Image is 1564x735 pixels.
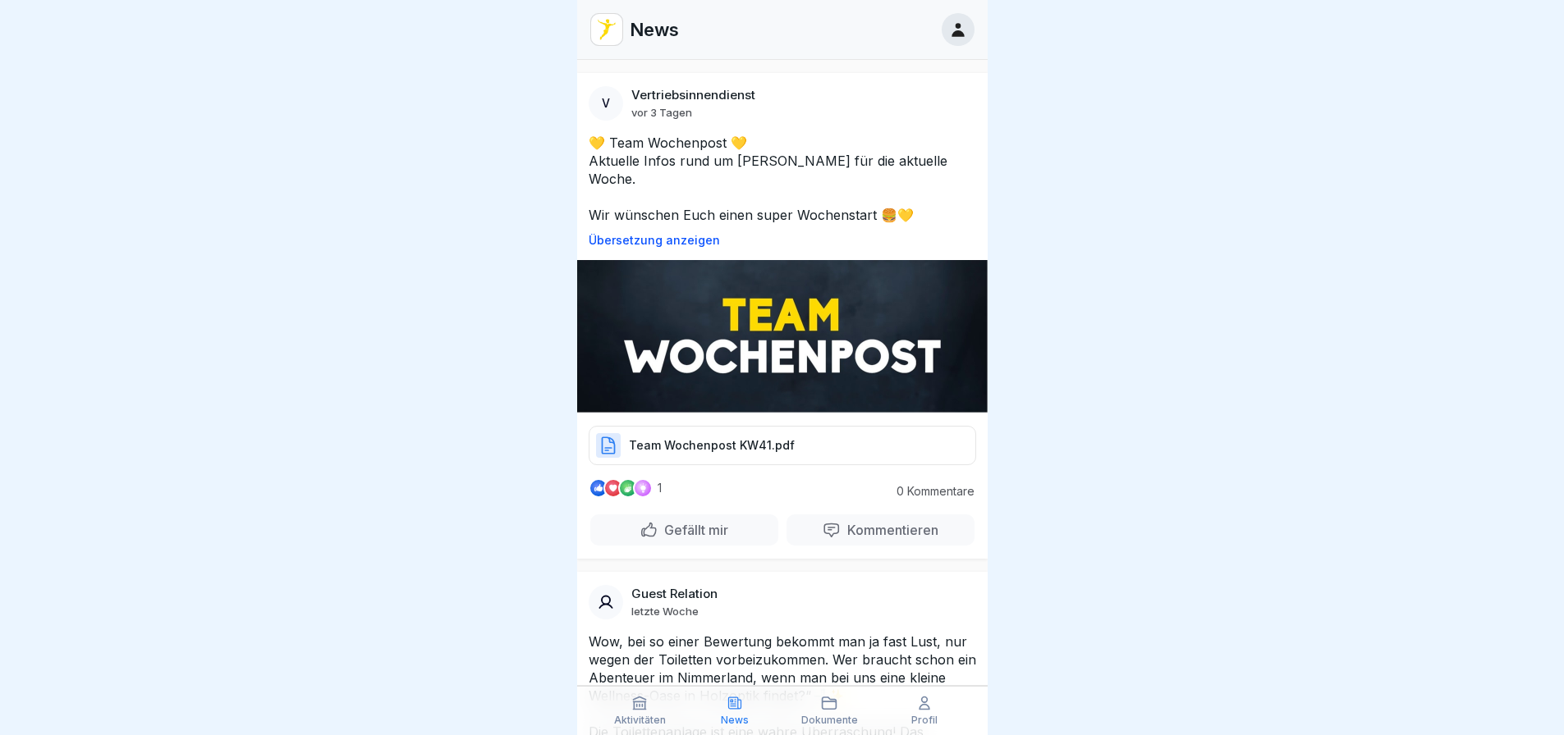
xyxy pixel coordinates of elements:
[884,485,975,498] p: 0 Kommentare
[589,134,976,224] p: 💛 Team Wochenpost 💛 Aktuelle Infos rund um [PERSON_NAME] für die aktuelle Woche. Wir wünschen Euc...
[658,482,662,495] p: 1
[911,714,938,726] p: Profil
[721,714,749,726] p: News
[589,234,976,247] p: Übersetzung anzeigen
[589,86,623,121] div: V
[591,14,622,45] img: vd4jgc378hxa8p7qw0fvrl7x.png
[631,587,718,601] p: Guest Relation
[589,445,976,461] a: Team Wochenpost KW41.pdf
[629,437,795,454] p: Team Wochenpost KW41.pdf
[658,522,728,538] p: Gefällt mir
[801,714,858,726] p: Dokumente
[631,88,755,103] p: Vertriebsinnendienst
[631,106,692,119] p: vor 3 Tagen
[614,714,666,726] p: Aktivitäten
[631,605,699,618] p: letzte Woche
[630,19,679,40] p: News
[577,260,988,413] img: Post Image
[841,522,938,538] p: Kommentieren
